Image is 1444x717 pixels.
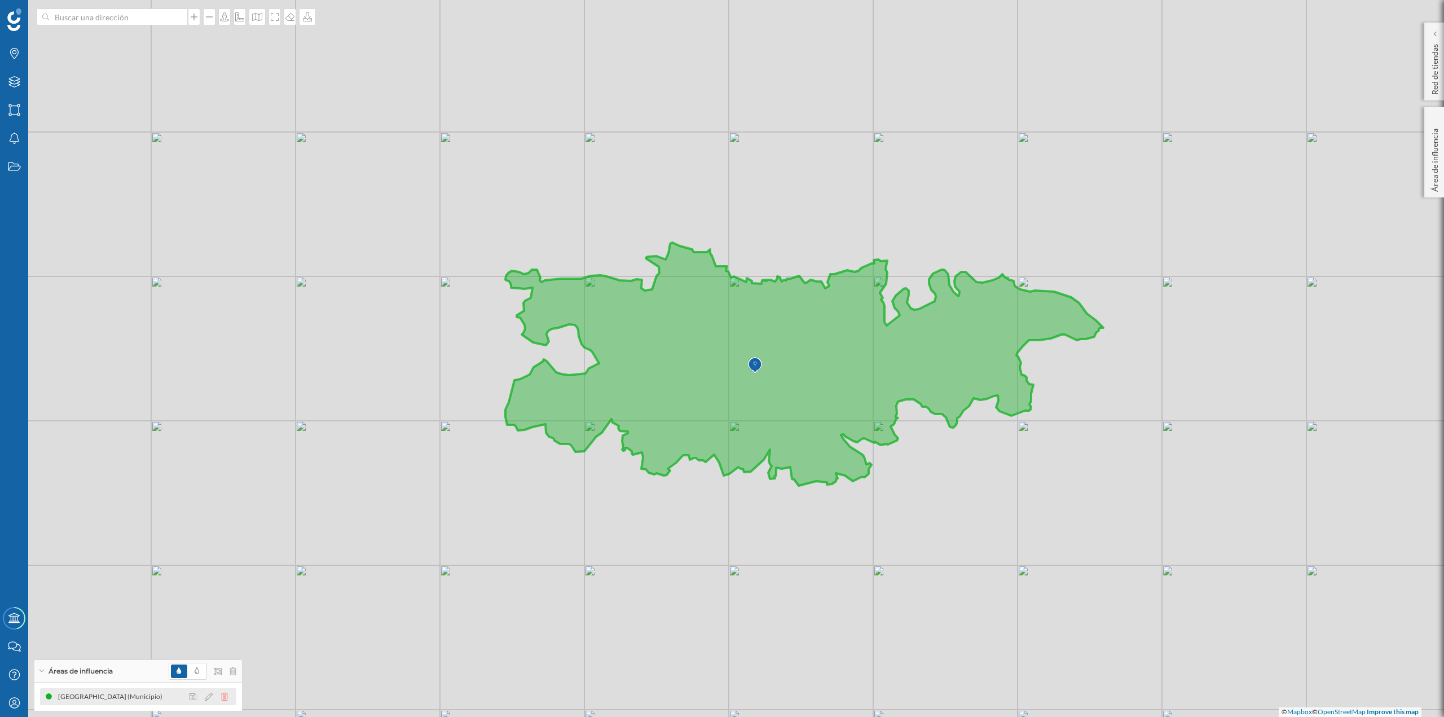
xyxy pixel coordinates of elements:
[49,666,113,676] span: Áreas de influencia
[7,8,21,31] img: Geoblink Logo
[1279,707,1421,717] div: © ©
[1367,707,1419,716] a: Improve this map
[1429,39,1441,95] p: Red de tiendas
[748,354,762,377] img: Marker
[1429,124,1441,192] p: Área de influencia
[1287,707,1312,716] a: Mapbox
[58,691,168,702] div: [GEOGRAPHIC_DATA] (Municipio)
[23,8,63,18] span: Soporte
[1318,707,1366,716] a: OpenStreetMap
